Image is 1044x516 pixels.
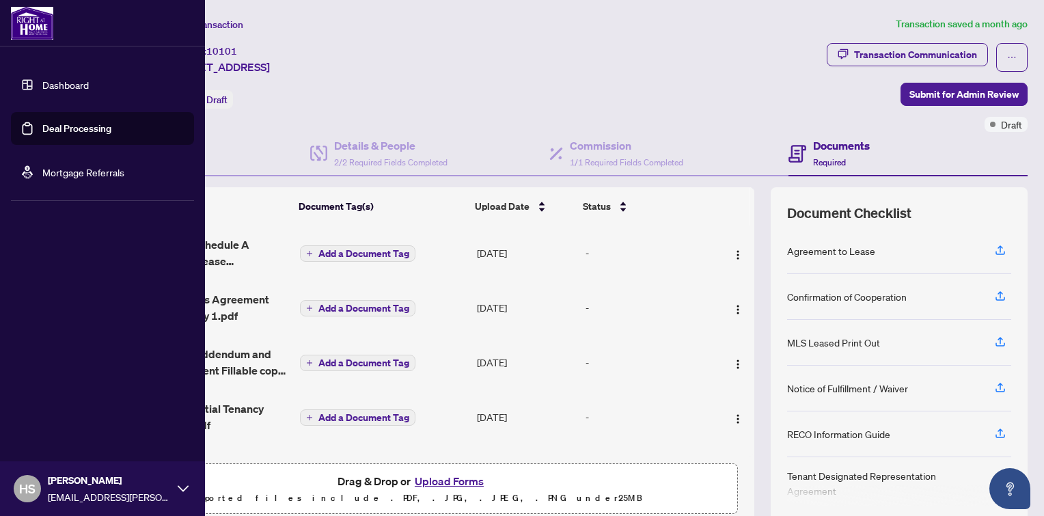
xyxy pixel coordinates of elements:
span: Ontario 401 - Schedule A Agreement to Lease Residentia.pdf [124,236,289,269]
button: Add a Document Tag [300,299,415,317]
p: Supported files include .PDF, .JPG, .JPEG, .PNG under 25 MB [96,490,729,506]
button: Add a Document Tag [300,245,415,262]
span: Drag & Drop orUpload FormsSupported files include .PDF, .JPG, .JPEG, .PNG under25MB [88,464,737,515]
span: Draft [206,94,228,106]
button: Logo [727,242,749,264]
div: - [586,245,711,260]
button: Add a Document Tag [300,409,415,426]
td: [DATE] [471,335,580,390]
img: Logo [732,304,743,315]
span: ellipsis [1007,53,1017,62]
span: [PERSON_NAME] [48,473,171,488]
h4: Documents [813,137,870,154]
span: Draft [1001,117,1022,132]
span: Add a Document Tag [318,303,409,313]
td: [DATE] [471,280,580,335]
a: Mortgage Referrals [42,166,124,178]
span: Add a Document Tag [318,413,409,422]
span: [EMAIL_ADDRESS][PERSON_NAME][DOMAIN_NAME] [48,489,171,504]
span: View Transaction [170,18,243,31]
span: plus [306,414,313,421]
span: Submit for Admin Review [909,83,1019,105]
img: Logo [732,359,743,370]
div: Notice of Fulfillment / Waiver [787,381,908,396]
span: 10101 [206,45,237,57]
h4: Details & People [334,137,448,154]
th: Upload Date [469,187,577,226]
button: Open asap [989,468,1030,509]
button: Logo [727,351,749,373]
button: Add a Document Tag [300,355,415,371]
button: Logo [727,406,749,428]
div: - [586,355,711,370]
div: MLS Leased Print Out [787,335,880,350]
button: Logo [727,297,749,318]
span: Status [583,199,611,214]
span: Required [813,157,846,167]
span: HS [19,479,36,498]
span: Add a Document Tag [318,358,409,368]
span: Document Checklist [787,204,911,223]
button: Add a Document Tag [300,354,415,372]
button: Upload Forms [411,472,488,490]
a: Deal Processing [42,122,111,135]
div: Transaction Communication [854,44,977,66]
span: plus [306,359,313,366]
span: 1/1 Required Fields Completed [570,157,683,167]
span: Add a Document Tag [318,249,409,258]
span: Upload Date [475,199,530,214]
span: plus [306,305,313,312]
span: [STREET_ADDRESS] [169,59,270,75]
th: Document Tag(s) [293,187,469,226]
div: - [586,409,711,424]
td: [DATE] [471,226,580,280]
button: Transaction Communication [827,43,988,66]
span: plus [306,250,313,257]
div: - [586,300,711,315]
button: Submit for Admin Review [901,83,1028,106]
th: (4) File Name [119,187,294,226]
span: Additional Terms Agreement UPDATED 1 copy 1.pdf [124,291,289,324]
a: Dashboard [42,79,89,91]
img: Logo [732,413,743,424]
span: Drag & Drop or [338,472,488,490]
div: Tenant Designated Representation Agreement [787,468,978,498]
img: logo [11,7,53,40]
span: 2/2 Required Fields Completed [334,157,448,167]
div: Confirmation of Cooperation [787,289,907,304]
span: Ontario Residential Tenancy Agreement 3.pdf [124,400,289,433]
th: Status [577,187,712,226]
div: Agreement to Lease [787,243,875,258]
img: Logo [732,249,743,260]
td: [DATE] [471,390,580,444]
div: RECO Information Guide [787,426,890,442]
button: Add a Document Tag [300,300,415,316]
span: Development Addendum and Acknowledgement Fillable copy 1.pdf [124,346,289,379]
article: Transaction saved a month ago [896,16,1028,32]
h4: Commission [570,137,683,154]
